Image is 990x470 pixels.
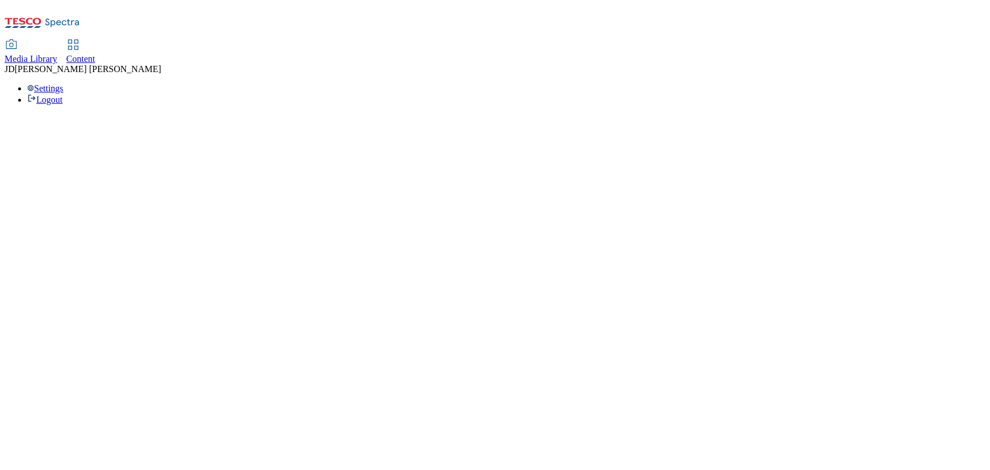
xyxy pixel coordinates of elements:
a: Media Library [5,40,57,64]
a: Content [66,40,95,64]
span: Media Library [5,54,57,64]
span: [PERSON_NAME] [PERSON_NAME] [15,64,161,74]
span: JD [5,64,15,74]
a: Logout [27,95,62,104]
span: Content [66,54,95,64]
a: Settings [27,83,64,93]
